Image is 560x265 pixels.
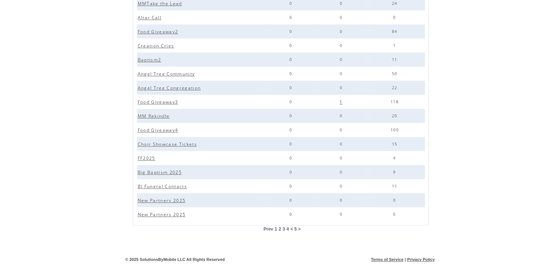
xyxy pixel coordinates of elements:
span: 0 [340,170,344,175]
span: Choir Showcase Tickets [138,141,199,147]
a: 1 [275,227,277,232]
span: 0 [340,141,344,147]
span: © 2025 SolutionsByMobile LLC All Rights Reserved [125,257,225,262]
span: 0 [289,155,294,161]
span: 0 [340,198,344,203]
span: 1 [339,99,344,105]
a: FF2025 [137,155,158,160]
a: 3 [282,227,285,232]
span: 0 [289,29,294,34]
span: 0 [340,43,344,48]
a: Angel Tree Congregation [137,85,204,90]
span: 0 [289,170,294,175]
span: MM Rekindle [138,113,172,119]
span: 0 [340,29,344,34]
span: 11 [392,57,399,62]
span: 4 [393,155,398,161]
a: BJ Funeral Contacts [137,183,190,188]
a: 4 [286,227,289,232]
span: 0 [340,127,344,132]
a: MMTake the Lead [137,0,185,6]
span: 20 [392,113,399,118]
a: Terms of Service [371,257,403,262]
span: 0 [340,212,344,217]
span: 118 [390,99,400,104]
span: 1 [393,43,398,48]
a: Creation Cries [137,43,177,48]
span: 11 [392,184,399,189]
a: 2 [279,227,281,232]
span: 0 [289,184,294,189]
span: Baptism2 [138,57,163,63]
span: 0 [340,113,344,118]
span: 0 [289,71,294,76]
span: Food Giveaway4 [138,127,180,133]
span: 84 [392,29,399,34]
a: Food Giveaway3 [137,99,181,104]
span: Angel Tree Congregation [138,85,203,91]
span: Big Baptism 2025 [138,169,184,175]
span: 0 [289,85,294,90]
span: Angel Tree Community [138,71,197,77]
a: Big Baptism 2025 [137,169,184,174]
span: Creation Cries [138,43,176,49]
span: 0 [289,141,294,147]
span: 15 [392,141,399,147]
span: 0 [393,212,398,217]
span: 0 [289,113,294,118]
span: Food Giveaway3 [138,99,180,105]
span: 22 [392,85,399,90]
a: Angel Tree Community [137,71,198,76]
span: BJ Funeral Contacts [138,183,189,189]
span: New Partners 2025 [138,197,188,204]
span: | [405,257,406,262]
a: Altar Call [137,14,164,20]
a: MM Rekindle [137,113,172,118]
a: 1 [339,99,345,104]
span: 50 [392,71,399,76]
span: 9 [393,170,398,175]
span: Altar Call [138,14,163,21]
span: New Partners 2025 [138,211,188,218]
span: 0 [289,1,294,6]
span: 0 [340,15,344,20]
a: Privacy Policy [407,257,435,262]
span: 0 [340,1,344,6]
span: 0 [393,198,398,203]
span: 0 [340,85,344,90]
span: < 5 > [291,227,301,232]
span: 24 [392,1,399,6]
span: 0 [340,155,344,161]
span: 0 [340,184,344,189]
a: Food Giveaway2 [137,28,181,34]
span: 0 [289,198,294,203]
span: 100 [390,127,400,132]
span: 0 [340,57,344,62]
span: MMTake the Lead [138,0,184,7]
span: 0 [289,15,294,20]
span: 0 [340,71,344,76]
span: 0 [289,57,294,62]
a: New Partners 2025 [137,211,188,217]
span: 0 [289,43,294,48]
a: Food Giveaway4 [137,127,181,132]
a: Choir Showcase Tickets [137,141,199,146]
a: Baptism2 [137,57,164,62]
span: 0 [289,127,294,132]
span: 0 [289,212,294,217]
a: Prev [264,227,273,232]
span: Food Giveaway2 [138,28,180,35]
span: 0 [393,15,398,20]
a: New Partners 2025 [137,197,188,202]
span: FF2025 [138,155,157,161]
span: 0 [289,99,294,104]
